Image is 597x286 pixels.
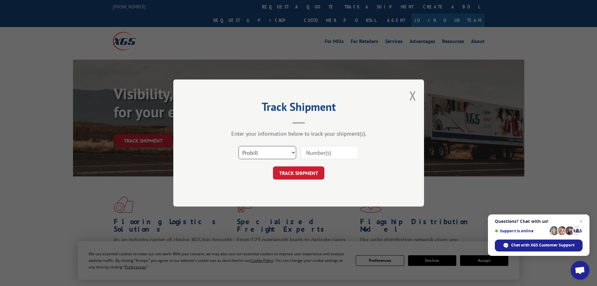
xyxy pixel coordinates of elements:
[495,229,547,233] span: Support is online
[205,130,393,137] div: Enter your information below to track your shipment(s).
[301,146,359,159] input: Number(s)
[205,102,393,114] h2: Track Shipment
[495,219,583,224] span: Questions? Chat with us!
[409,87,416,104] button: Close modal
[495,240,583,251] span: Chat with XGS Customer Support
[571,261,589,280] a: Open chat
[511,242,574,248] span: Chat with XGS Customer Support
[273,166,324,180] button: TRACK SHIPMENT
